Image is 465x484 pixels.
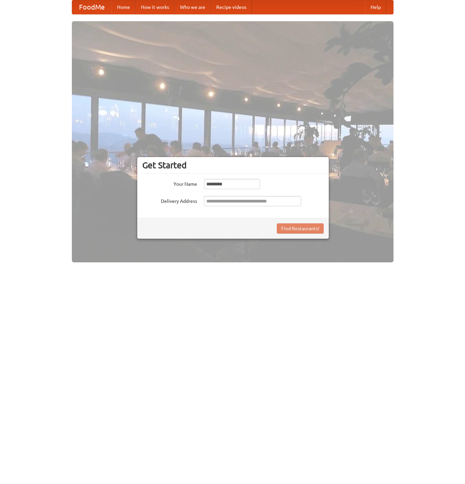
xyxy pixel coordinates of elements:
[277,223,324,234] button: Find Restaurants!
[175,0,211,14] a: Who we are
[142,179,197,187] label: Your Name
[142,160,324,170] h3: Get Started
[72,0,112,14] a: FoodMe
[112,0,135,14] a: Home
[142,196,197,205] label: Delivery Address
[365,0,386,14] a: Help
[211,0,252,14] a: Recipe videos
[135,0,175,14] a: How it works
